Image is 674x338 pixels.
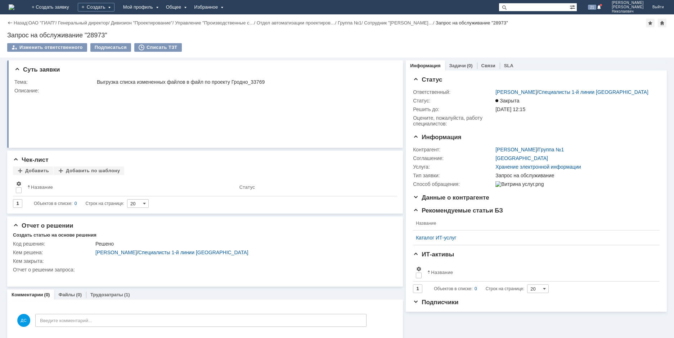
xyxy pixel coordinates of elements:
[13,156,49,163] span: Чек-лист
[495,181,544,187] img: Витрина услуг.png
[416,235,651,241] a: Каталог ИТ-услуг
[431,270,453,275] div: Название
[75,199,77,208] div: 0
[24,178,237,196] th: Название
[338,20,361,26] a: Группа №1
[239,184,255,190] div: Статус
[76,292,82,297] div: (0)
[495,147,564,152] div: /
[538,89,648,95] a: Специалисты 1-й линии [GEOGRAPHIC_DATA]
[364,20,433,26] a: Сотрудник "[PERSON_NAME]…
[175,20,254,26] a: Управление "Производственные с…
[124,292,130,297] div: (1)
[237,178,391,196] th: Статус
[416,266,422,272] span: Настройки
[413,98,494,104] div: Статус:
[612,5,644,9] span: [PERSON_NAME]
[12,292,43,297] a: Комментарии
[424,263,654,282] th: Название
[13,258,94,264] div: Кем закрыта:
[449,63,466,68] a: Задачи
[17,314,30,327] span: ДС
[658,19,666,27] div: Сделать домашней страницей
[495,106,525,112] span: [DATE] 12:15
[13,250,94,255] div: Кем решена:
[175,20,257,26] div: /
[27,20,28,25] div: |
[7,32,667,39] div: Запрос на обслуживание "28973"
[34,201,72,206] span: Объектов в списке:
[44,292,50,297] div: (0)
[16,181,22,187] span: Настройки
[413,106,494,112] div: Решить до:
[538,147,564,152] a: Группа №1
[475,284,477,293] div: 0
[111,20,172,26] a: Дивизион "Проектирование"
[31,184,53,190] div: Название
[13,267,394,273] div: Отчет о решении запроса:
[410,63,440,68] a: Информация
[413,89,494,95] div: Ответственный:
[467,63,473,68] div: (0)
[495,89,537,95] a: [PERSON_NAME]
[13,241,94,247] div: Код решения:
[481,63,495,68] a: Связи
[28,20,55,26] a: ОАО "ГИАП"
[9,4,14,10] a: Перейти на домашнюю страницу
[588,5,596,10] span: 21
[138,250,248,255] a: Специалисты 1-й линии [GEOGRAPHIC_DATA]
[413,134,461,141] span: Информация
[34,199,124,208] i: Строк на странице:
[495,155,548,161] a: [GEOGRAPHIC_DATA]
[413,251,454,258] span: ИТ-активы
[13,222,73,229] span: Отчет о решении
[570,3,577,10] span: Расширенный поиск
[14,20,27,26] a: Назад
[13,232,96,238] div: Создать статью на основе решения
[413,115,494,127] div: Oцените, пожалуйста, работу специалистов:
[504,63,513,68] a: SLA
[95,250,392,255] div: /
[14,79,95,85] div: Тема:
[111,20,175,26] div: /
[413,194,489,201] span: Данные о контрагенте
[14,88,394,93] div: Описание:
[90,292,123,297] a: Трудозатраты
[58,20,108,26] a: Генеральный директор
[413,173,494,178] div: Тип заявки:
[495,98,519,104] span: Закрыта
[58,292,75,297] a: Файлы
[495,147,537,152] a: [PERSON_NAME]
[413,207,503,214] span: Рекомендуемые статьи БЗ
[9,4,14,10] img: logo
[612,9,644,14] span: Николаевич
[28,20,58,26] div: /
[495,164,581,170] a: Хранение электронной информации
[436,20,508,26] div: Запрос на обслуживание "28973"
[257,20,338,26] div: /
[413,76,442,83] span: Статус
[413,147,494,152] div: Контрагент:
[257,20,335,26] a: Отдел автоматизации проектиров…
[338,20,364,26] div: /
[495,173,656,178] div: Запрос на обслуживание
[14,66,60,73] span: Суть заявки
[413,164,494,170] div: Услуга:
[95,250,137,255] a: [PERSON_NAME]
[413,299,458,306] span: Подписчики
[612,1,644,5] span: [PERSON_NAME]
[434,286,472,291] span: Объектов в списке:
[78,3,114,12] div: Создать
[413,216,654,230] th: Название
[413,155,494,161] div: Соглашение:
[434,284,524,293] i: Строк на странице:
[95,241,392,247] div: Решено
[364,20,436,26] div: /
[413,181,494,187] div: Способ обращения:
[58,20,111,26] div: /
[495,89,648,95] div: /
[646,19,655,27] div: Добавить в избранное
[97,79,392,85] div: Выгрузка списка измененных файлов в файл по проекту Гродно_33769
